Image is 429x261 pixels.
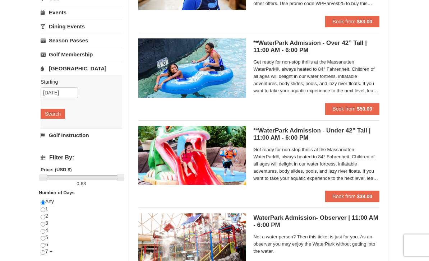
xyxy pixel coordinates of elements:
[325,191,379,202] button: Book from $38.00
[39,190,75,195] strong: Number of Days
[253,39,379,54] h5: **WaterPark Admission - Over 42” Tall | 11:00 AM - 6:00 PM
[41,109,65,119] button: Search
[325,16,379,27] button: Book from $63.00
[41,20,122,33] a: Dining Events
[332,19,355,24] span: Book from
[253,59,379,94] span: Get ready for non-stop thrills at the Massanutten WaterPark®, always heated to 84° Fahrenheit. Ch...
[41,167,72,172] strong: Price: (USD $)
[41,154,122,161] h4: Filter By:
[357,19,372,24] strong: $63.00
[41,34,122,47] a: Season Passes
[138,38,246,97] img: 6619917-726-5d57f225.jpg
[41,62,122,75] a: [GEOGRAPHIC_DATA]
[41,6,122,19] a: Events
[41,78,117,85] label: Starting
[332,106,355,112] span: Book from
[253,127,379,141] h5: **WaterPark Admission - Under 42” Tall | 11:00 AM - 6:00 PM
[332,194,355,199] span: Book from
[77,181,79,186] span: 0
[253,146,379,182] span: Get ready for non-stop thrills at the Massanutten WaterPark®, always heated to 84° Fahrenheit. Ch...
[325,103,379,115] button: Book from $50.00
[253,214,379,229] h5: WaterPark Admission- Observer | 11:00 AM - 6:00 PM
[253,233,379,255] span: Not a water person? Then this ticket is just for you. As an observer you may enjoy the WaterPark ...
[41,129,122,142] a: Golf Instruction
[357,106,372,112] strong: $50.00
[357,194,372,199] strong: $38.00
[81,181,86,186] span: 63
[41,180,122,187] label: -
[41,48,122,61] a: Golf Membership
[138,126,246,185] img: 6619917-738-d4d758dd.jpg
